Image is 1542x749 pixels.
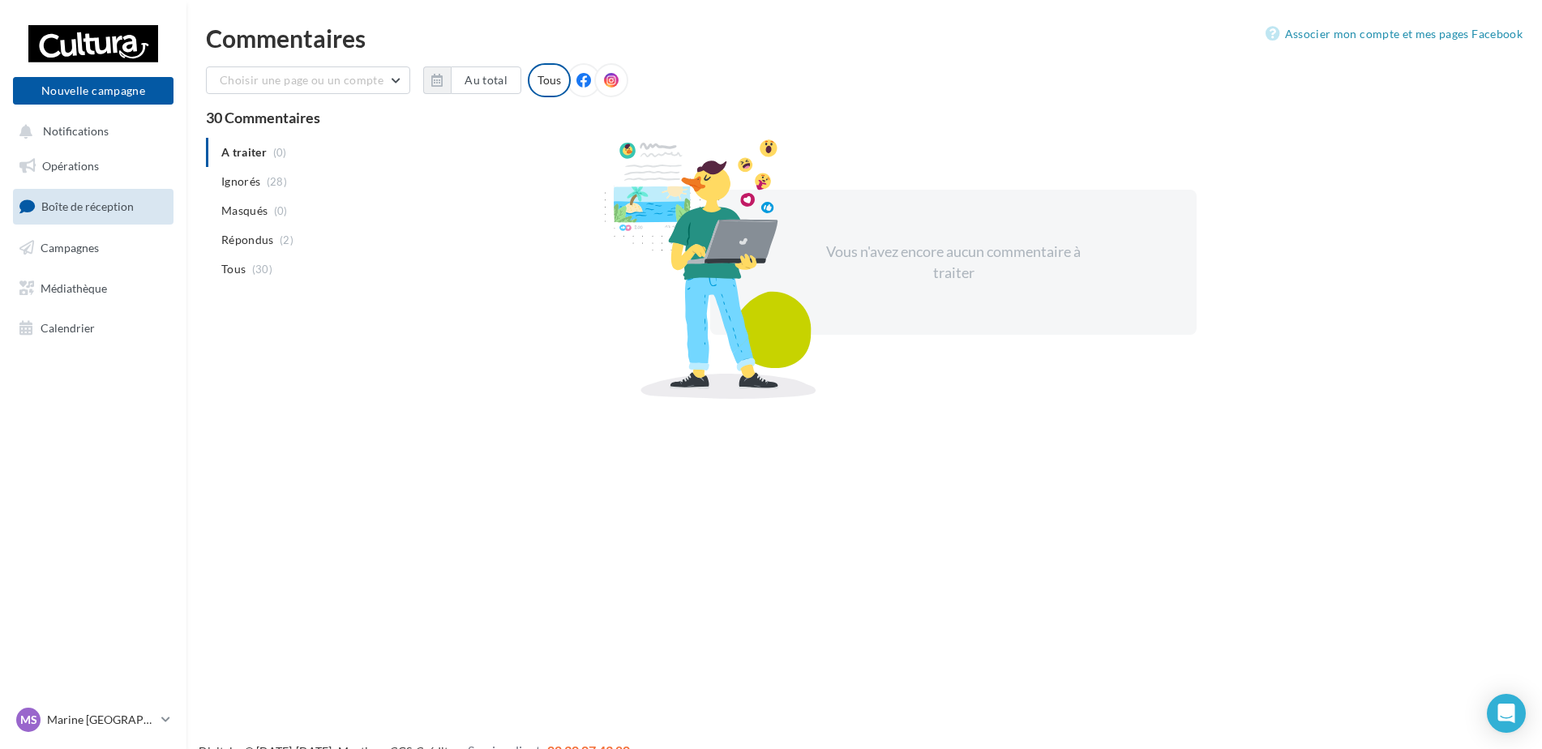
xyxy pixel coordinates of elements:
[221,232,274,248] span: Répondus
[221,261,246,277] span: Tous
[423,66,521,94] button: Au total
[274,204,288,217] span: (0)
[41,199,134,213] span: Boîte de réception
[10,231,177,265] a: Campagnes
[1487,694,1526,733] div: Open Intercom Messenger
[280,233,293,246] span: (2)
[528,63,571,97] div: Tous
[41,241,99,255] span: Campagnes
[1266,24,1523,44] a: Associer mon compte et mes pages Facebook
[20,712,37,728] span: MS
[42,159,99,173] span: Opérations
[47,712,155,728] p: Marine [GEOGRAPHIC_DATA][PERSON_NAME]
[206,26,1523,50] div: Commentaires
[13,77,173,105] button: Nouvelle campagne
[10,189,177,224] a: Boîte de réception
[41,280,107,294] span: Médiathèque
[206,66,410,94] button: Choisir une page ou un compte
[451,66,521,94] button: Au total
[221,173,260,190] span: Ignorés
[221,203,268,219] span: Masqués
[252,263,272,276] span: (30)
[43,125,109,139] span: Notifications
[220,73,383,87] span: Choisir une page ou un compte
[13,704,173,735] a: MS Marine [GEOGRAPHIC_DATA][PERSON_NAME]
[41,321,95,335] span: Calendrier
[814,242,1093,283] div: Vous n'avez encore aucun commentaire à traiter
[206,110,1523,125] div: 30 Commentaires
[10,272,177,306] a: Médiathèque
[10,149,177,183] a: Opérations
[267,175,287,188] span: (28)
[10,311,177,345] a: Calendrier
